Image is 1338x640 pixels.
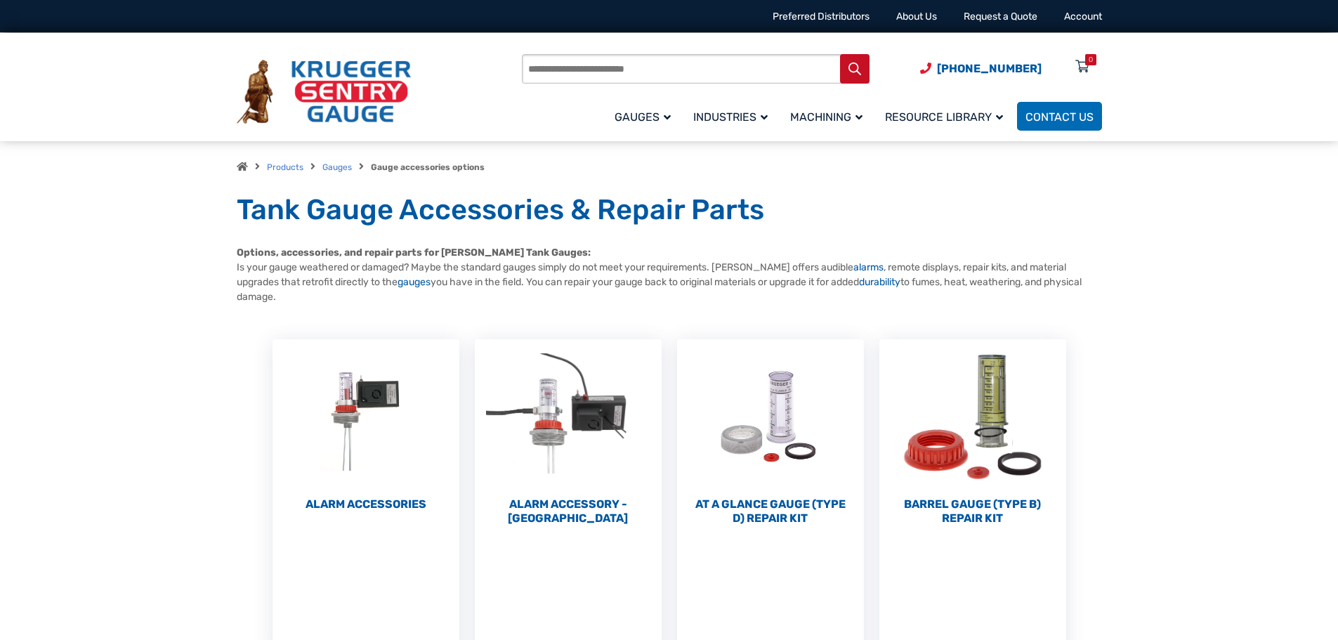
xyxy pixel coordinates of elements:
[606,100,685,133] a: Gauges
[773,11,870,22] a: Preferred Distributors
[853,261,884,273] a: alarms
[1017,102,1102,131] a: Contact Us
[1025,110,1094,124] span: Contact Us
[475,339,662,525] a: Visit product category Alarm Accessory - DC
[677,339,864,494] img: At a Glance Gauge (Type D) Repair Kit
[879,497,1066,525] h2: Barrel Gauge (Type B) Repair Kit
[937,62,1042,75] span: [PHONE_NUMBER]
[896,11,937,22] a: About Us
[475,497,662,525] h2: Alarm Accessory - [GEOGRAPHIC_DATA]
[398,276,431,288] a: gauges
[693,110,768,124] span: Industries
[920,60,1042,77] a: Phone Number (920) 434-8860
[475,339,662,494] img: Alarm Accessory - DC
[677,339,864,525] a: Visit product category At a Glance Gauge (Type D) Repair Kit
[1089,54,1093,65] div: 0
[237,60,411,124] img: Krueger Sentry Gauge
[879,339,1066,525] a: Visit product category Barrel Gauge (Type B) Repair Kit
[685,100,782,133] a: Industries
[273,339,459,511] a: Visit product category Alarm Accessories
[237,245,1102,304] p: Is your gauge weathered or damaged? Maybe the standard gauges simply do not meet your requirement...
[273,497,459,511] h2: Alarm Accessories
[237,247,591,259] strong: Options, accessories, and repair parts for [PERSON_NAME] Tank Gauges:
[790,110,863,124] span: Machining
[237,192,1102,228] h1: Tank Gauge Accessories & Repair Parts
[267,162,303,172] a: Products
[371,162,485,172] strong: Gauge accessories options
[885,110,1003,124] span: Resource Library
[877,100,1017,133] a: Resource Library
[677,497,864,525] h2: At a Glance Gauge (Type D) Repair Kit
[322,162,352,172] a: Gauges
[859,276,900,288] a: durability
[782,100,877,133] a: Machining
[1064,11,1102,22] a: Account
[273,339,459,494] img: Alarm Accessories
[879,339,1066,494] img: Barrel Gauge (Type B) Repair Kit
[615,110,671,124] span: Gauges
[964,11,1037,22] a: Request a Quote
